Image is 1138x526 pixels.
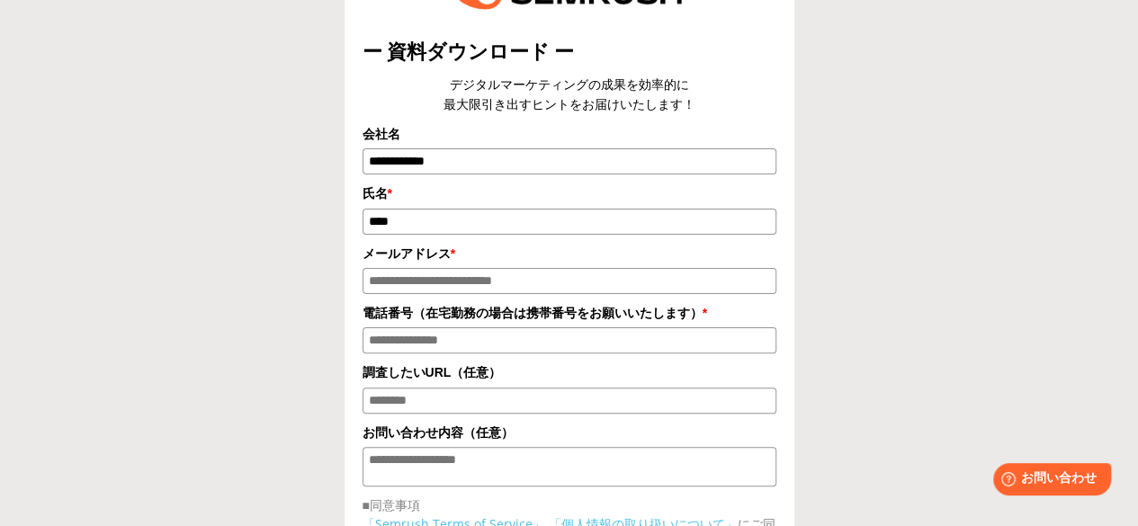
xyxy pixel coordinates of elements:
[363,38,776,66] title: ー 資料ダウンロード ー
[363,303,776,323] label: 電話番号（在宅勤務の場合は携帯番号をお願いいたします）
[363,495,776,514] p: ■同意事項
[363,244,776,263] label: メールアドレス
[363,362,776,382] label: 調査したいURL（任意）
[978,456,1118,506] iframe: Help widget launcher
[363,75,776,115] center: デジタルマーケティングの成果を効率的に 最大限引き出すヒントをお届けいたします！
[363,124,776,144] label: 会社名
[363,423,776,442] label: お問い合わせ内容（任意）
[363,183,776,203] label: 氏名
